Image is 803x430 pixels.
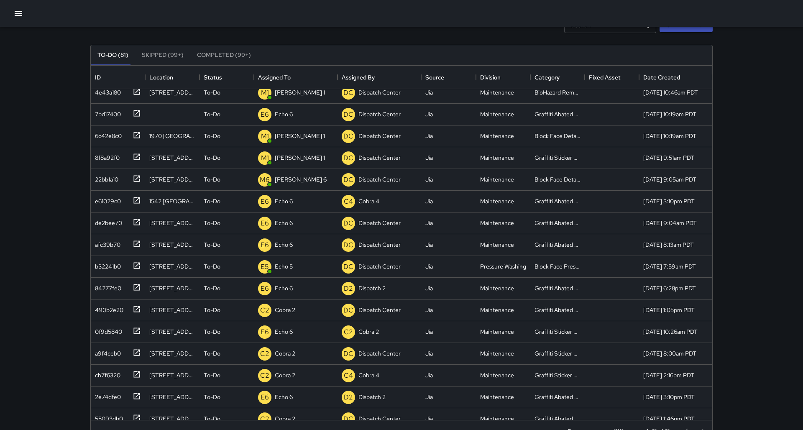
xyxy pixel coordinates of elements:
[275,371,295,379] p: Cobra 2
[275,219,293,227] p: Echo 6
[534,284,581,292] div: Graffiti Abated Large
[275,88,325,97] p: [PERSON_NAME] 1
[643,284,696,292] div: 9/15/2025, 6:28pm PDT
[343,131,353,141] p: DC
[425,262,433,271] div: Jia
[275,262,293,271] p: Echo 5
[643,88,698,97] div: 9/17/2025, 10:46am PDT
[480,241,514,249] div: Maintenance
[344,371,353,381] p: C4
[92,302,123,314] div: 490b2e20
[92,324,122,336] div: 0f9d5840
[149,175,195,184] div: 1508 15th Street
[643,241,694,249] div: 9/16/2025, 8:13am PDT
[425,241,433,249] div: Jia
[425,306,433,314] div: Jia
[585,66,639,89] div: Fixed Asset
[358,262,401,271] p: Dispatch Center
[425,284,433,292] div: Jia
[358,110,401,118] p: Dispatch Center
[534,328,581,336] div: Graffiti Sticker Abated Small
[92,237,120,249] div: afc39b70
[204,262,220,271] p: To-Do
[204,393,220,401] p: To-Do
[643,175,696,184] div: 9/17/2025, 9:05am PDT
[425,393,433,401] div: Jia
[425,154,433,162] div: Jia
[343,305,353,315] p: DC
[344,284,353,294] p: D2
[425,197,433,205] div: Jia
[425,175,433,184] div: Jia
[534,371,581,379] div: Graffiti Sticker Abated Small
[534,175,581,184] div: Block Face Detailed
[480,371,514,379] div: Maintenance
[343,110,353,120] p: DC
[358,393,386,401] p: Dispatch 2
[275,175,327,184] p: [PERSON_NAME] 6
[425,219,433,227] div: Jia
[344,197,353,207] p: C4
[260,371,269,381] p: C2
[204,349,220,358] p: To-Do
[92,128,122,140] div: 6c42e8c0
[261,110,269,120] p: E6
[534,219,581,227] div: Graffiti Abated Large
[149,415,195,423] div: 1701 Broadway
[145,66,199,89] div: Location
[480,197,514,205] div: Maintenance
[643,219,697,227] div: 9/16/2025, 9:04am PDT
[480,328,514,336] div: Maintenance
[254,66,338,89] div: Assigned To
[480,349,514,358] div: Maintenance
[204,88,220,97] p: To-Do
[261,197,269,207] p: E6
[534,132,581,140] div: Block Face Detailed
[358,88,401,97] p: Dispatch Center
[643,197,695,205] div: 9/16/2025, 3:10pm PDT
[92,107,121,118] div: 7bd17400
[190,45,258,65] button: Completed (99+)
[425,349,433,358] div: Jia
[358,306,401,314] p: Dispatch Center
[261,88,269,98] p: M1
[149,88,195,97] div: 2121 Harrison Street
[343,349,353,359] p: DC
[338,66,421,89] div: Assigned By
[343,240,353,250] p: DC
[92,281,121,292] div: 84277fe0
[480,175,514,184] div: Maintenance
[643,349,696,358] div: 9/15/2025, 8:00am PDT
[92,172,118,184] div: 22bb1a10
[149,241,195,249] div: 1500 Broadway
[275,393,293,401] p: Echo 6
[261,284,269,294] p: E6
[643,262,696,271] div: 9/16/2025, 7:59am PDT
[149,219,195,227] div: 401 9th Street
[149,393,195,401] div: 102 Frank H. Ogawa Plaza
[643,66,680,89] div: Date Created
[358,371,379,379] p: Cobra 4
[149,154,195,162] div: 43 Grand Avenue
[425,371,433,379] div: Jia
[275,241,293,249] p: Echo 6
[91,66,145,89] div: ID
[344,327,353,337] p: C2
[480,66,501,89] div: Division
[261,327,269,337] p: E6
[343,262,353,272] p: DC
[275,110,293,118] p: Echo 6
[534,393,581,401] div: Graffiti Abated Large
[261,131,269,141] p: M1
[204,284,220,292] p: To-Do
[149,262,195,271] div: 505 17th Street
[480,262,526,271] div: Pressure Washing
[534,262,581,271] div: Block Face Pressure Washed
[204,110,220,118] p: To-Do
[342,66,375,89] div: Assigned By
[92,346,121,358] div: a9f4ceb0
[643,110,696,118] div: 9/17/2025, 10:19am PDT
[204,154,220,162] p: To-Do
[258,66,291,89] div: Assigned To
[643,393,695,401] div: 9/11/2025, 3:10pm PDT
